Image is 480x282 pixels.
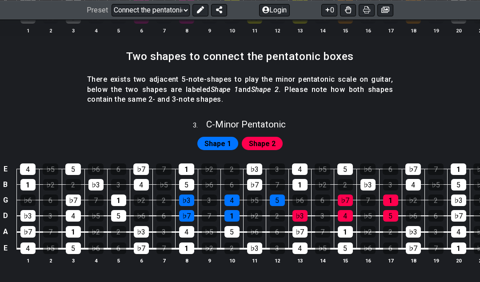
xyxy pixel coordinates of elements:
div: 2 [338,179,353,191]
th: 13 [288,256,311,266]
div: 5 [383,210,398,222]
div: ♭3 [134,226,149,238]
div: 2 [66,179,81,191]
div: 1 [451,242,466,254]
button: Toggle Dexterity for all fretkits [340,4,356,16]
select: Preset [112,4,190,16]
div: ♭3 [247,163,262,175]
div: 6 [315,195,330,206]
th: 19 [424,256,447,266]
div: ♭2 [88,226,104,238]
th: 17 [379,26,402,35]
div: 6 [383,163,398,175]
div: ♭6 [360,163,376,175]
span: First enable full edit mode to edit [204,137,231,150]
div: 3 [270,242,285,254]
div: ♭7 [292,226,308,238]
div: ♭2 [43,179,58,191]
div: ♭2 [315,179,330,191]
div: 2 [156,195,172,206]
div: ♭7 [338,195,353,206]
th: 4 [84,256,107,266]
div: ♭7 [66,195,81,206]
div: ♭7 [451,210,466,222]
div: 7 [360,195,376,206]
th: 8 [175,256,198,266]
th: 9 [198,26,220,35]
div: ♭5 [43,163,58,175]
th: 18 [402,26,424,35]
div: 2 [224,163,240,175]
div: 1 [111,195,126,206]
div: ♭6 [292,195,308,206]
div: 1 [20,179,36,191]
div: ♭6 [406,210,421,222]
div: 1 [292,179,308,191]
div: 6 [43,195,58,206]
th: 12 [266,26,288,35]
div: 2 [383,226,398,238]
div: 7 [88,195,104,206]
div: 7 [156,163,172,175]
div: ♭2 [134,195,149,206]
div: ♭7 [405,163,421,175]
div: 2 [428,195,444,206]
em: Shape 2 [251,85,279,94]
th: 1 [16,256,39,266]
div: ♭3 [360,179,376,191]
div: ♭5 [247,195,262,206]
th: 6 [130,256,152,266]
th: 17 [379,256,402,266]
button: Login [259,4,290,16]
div: 1 [338,226,353,238]
div: 5 [451,179,466,191]
div: 5 [337,163,353,175]
div: ♭7 [179,210,194,222]
div: 6 [270,226,285,238]
div: 7 [315,226,330,238]
th: 9 [198,256,220,266]
div: 5 [224,226,240,238]
th: 19 [424,26,447,35]
th: 8 [175,26,198,35]
div: 5 [66,242,81,254]
div: ♭5 [202,226,217,238]
div: ♭7 [134,242,149,254]
th: 11 [243,26,266,35]
div: 7 [270,179,285,191]
th: 14 [311,26,334,35]
div: ♭6 [247,226,262,238]
button: Create image [377,4,393,16]
div: 4 [224,195,240,206]
div: 4 [66,210,81,222]
div: ♭6 [88,163,104,175]
span: Preset [87,6,108,14]
span: 3 . [193,121,206,131]
div: ♭5 [156,179,172,191]
div: 1 [224,210,240,222]
div: ♭5 [88,210,104,222]
h2: Two shapes to connect the pentatonic boxes [126,52,354,61]
div: ♭2 [360,226,376,238]
div: 1 [179,163,194,175]
div: 1 [383,195,398,206]
th: 13 [288,26,311,35]
th: 4 [84,26,107,35]
div: 3 [269,163,285,175]
th: 10 [220,26,243,35]
div: 1 [179,242,194,254]
th: 3 [62,26,84,35]
th: 20 [447,26,470,35]
th: 5 [107,256,130,266]
div: 4 [451,226,466,238]
th: 7 [152,26,175,35]
div: 4 [179,226,194,238]
th: 15 [334,26,356,35]
div: 1 [451,163,466,175]
div: 4 [20,163,36,175]
div: 4 [20,242,36,254]
span: C - Minor Pentatonic [206,119,286,130]
th: 16 [356,256,379,266]
div: 3 [202,195,217,206]
div: 7 [43,226,58,238]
